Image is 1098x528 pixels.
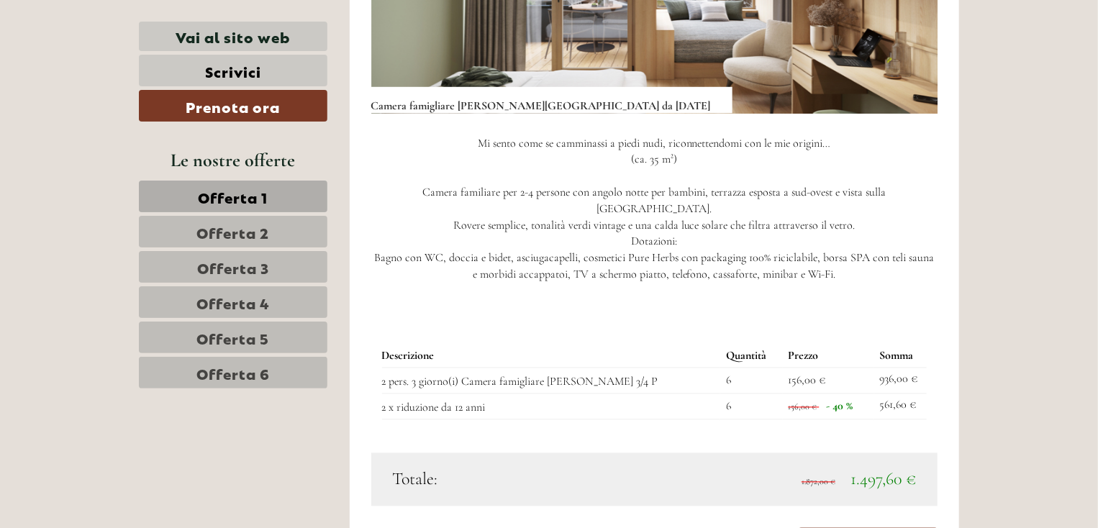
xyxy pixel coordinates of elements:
[139,55,327,86] a: Scrivici
[783,345,874,368] th: Prezzo
[382,345,721,368] th: Descrizione
[874,345,927,368] th: Somma
[802,477,835,487] span: 1.872,00 €
[196,363,270,383] span: Offerta 6
[371,87,732,114] div: Camera famigliare [PERSON_NAME][GEOGRAPHIC_DATA] da [DATE]
[789,402,817,412] span: 156,00 €
[11,39,199,83] div: Buon giorno, come possiamo aiutarla?
[22,70,192,80] small: 19:59
[197,327,270,347] span: Offerta 5
[850,469,916,490] span: 1.497,60 €
[139,90,327,122] a: Prenota ora
[382,468,655,492] div: Totale:
[139,22,327,51] a: Vai al sito web
[874,393,927,419] td: 561,60 €
[382,393,721,419] td: 2 x riduzione da 12 anni
[371,135,938,283] p: Mi sento come se camminassi a piedi nudi, riconnettendomi con le mie origini… (ca. 35 m²) Camera ...
[252,11,315,35] div: giovedì
[789,373,826,388] span: 156,00 €
[196,292,270,312] span: Offerta 4
[197,222,270,242] span: Offerta 2
[22,42,192,53] div: [GEOGRAPHIC_DATA]
[382,368,721,393] td: 2 pers. 3 giorno(i) Camera famigliare [PERSON_NAME] 3/4 P
[199,186,268,206] span: Offerta 1
[874,368,927,393] td: 936,00 €
[197,257,269,277] span: Offerta 3
[720,368,782,393] td: 6
[482,373,567,404] button: Invia
[720,393,782,419] td: 6
[720,345,782,368] th: Quantità
[827,399,853,414] span: - 40 %
[139,147,327,173] div: Le nostre offerte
